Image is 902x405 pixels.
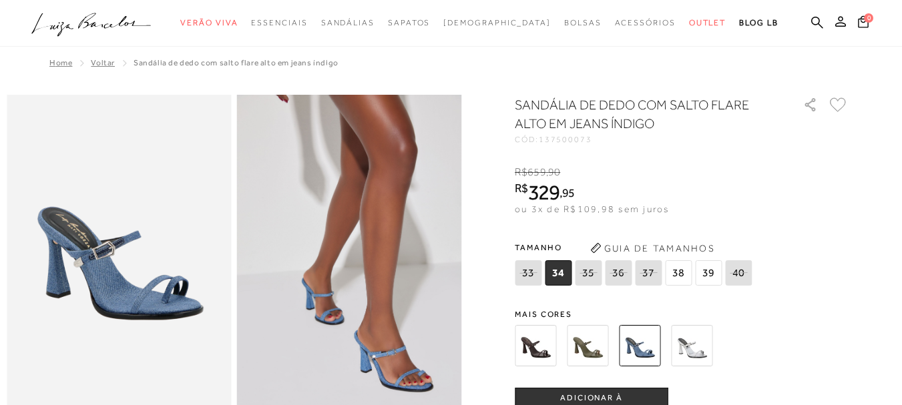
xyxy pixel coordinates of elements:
span: Acessórios [615,18,676,27]
span: 36 [605,260,632,286]
img: SANDÁLIA DE DEDO COM SALTO FLARE ALTO EM COURO VERNIZ CAFÉ [515,325,556,366]
h1: SANDÁLIA DE DEDO COM SALTO FLARE ALTO EM JEANS ÍNDIGO [515,95,765,133]
span: ou 3x de R$109,98 sem juros [515,204,669,214]
button: 0 [854,15,873,33]
a: Voltar [91,58,115,67]
span: SANDÁLIA DE DEDO COM SALTO FLARE ALTO EM JEANS ÍNDIGO [134,58,339,67]
span: 34 [545,260,572,286]
img: SANDÁLIA DE DEDO COM SALTO FLARE ALTO EM JEANS ÍNDIGO [619,325,660,366]
a: BLOG LB [739,11,778,35]
span: Bolsas [564,18,602,27]
a: noSubCategoriesText [564,11,602,35]
span: 40 [725,260,752,286]
span: 659 [527,166,545,178]
a: noSubCategoriesText [251,11,307,35]
a: noSubCategoriesText [321,11,375,35]
a: noSubCategoriesText [180,11,238,35]
div: CÓD: [515,135,782,143]
span: Sandálias [321,18,375,27]
span: 37 [635,260,662,286]
span: 0 [864,13,873,23]
img: SANDÁLIA DE DEDO COM SALTO FLARE ALTO EM COURO VERNIZ VERDE OLIVA [567,325,608,366]
span: 33 [515,260,541,286]
span: Outlet [689,18,726,27]
a: noSubCategoriesText [615,11,676,35]
i: , [559,187,575,199]
a: noSubCategoriesText [689,11,726,35]
span: 95 [562,185,575,199]
span: 38 [665,260,692,286]
i: R$ [515,182,528,194]
span: 137500073 [539,135,592,144]
i: , [546,166,561,178]
span: [DEMOGRAPHIC_DATA] [443,18,551,27]
span: Essenciais [251,18,307,27]
span: 329 [528,180,559,204]
button: Guia de Tamanhos [586,238,719,259]
span: 39 [695,260,722,286]
span: Sapatos [388,18,430,27]
img: SANDÁLIA DE DEDO COM SALTO FLARE ALTO EM METALIZADO PRATA [671,325,712,366]
span: Mais cores [515,310,849,318]
a: Home [49,58,72,67]
span: 35 [575,260,602,286]
span: Tamanho [515,238,755,258]
span: Verão Viva [180,18,238,27]
i: R$ [515,166,527,178]
a: noSubCategoriesText [443,11,551,35]
span: BLOG LB [739,18,778,27]
a: noSubCategoriesText [388,11,430,35]
span: 90 [548,166,560,178]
